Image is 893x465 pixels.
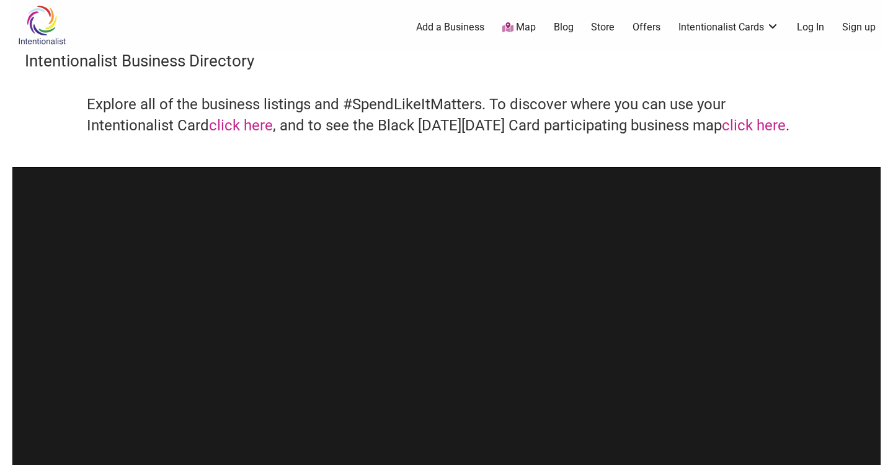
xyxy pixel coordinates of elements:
[416,20,484,34] a: Add a Business
[12,5,71,45] img: Intentionalist
[87,94,806,136] h4: Explore all of the business listings and #SpendLikeItMatters. To discover where you can use your ...
[591,20,615,34] a: Store
[722,117,786,134] a: click here
[797,20,824,34] a: Log In
[678,20,779,34] a: Intentionalist Cards
[209,117,273,134] a: click here
[842,20,876,34] a: Sign up
[502,20,536,35] a: Map
[554,20,574,34] a: Blog
[633,20,660,34] a: Offers
[25,50,868,72] h3: Intentionalist Business Directory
